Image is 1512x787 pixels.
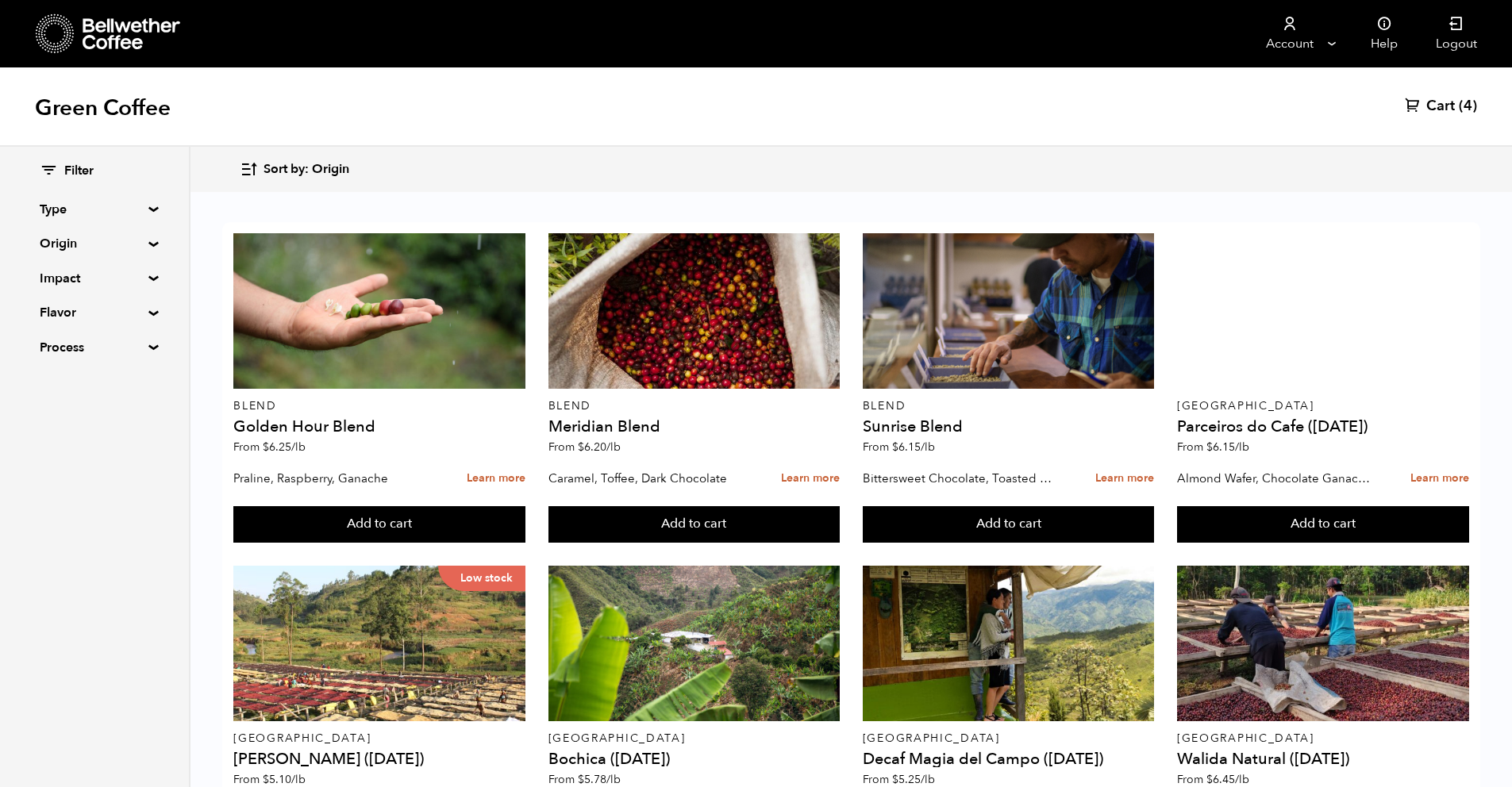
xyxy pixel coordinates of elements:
span: Cart [1426,97,1455,116]
span: From [863,772,935,787]
span: $ [263,440,269,455]
p: Bittersweet Chocolate, Toasted Marshmallow, Candied Orange, Praline [863,466,1061,490]
span: From [1177,440,1249,455]
bdi: 6.15 [892,440,935,455]
span: $ [578,772,584,787]
span: $ [1206,772,1213,787]
a: Learn more [781,462,840,496]
p: Blend [548,401,841,412]
p: Praline, Raspberry, Ganache [233,466,432,490]
button: Add to cart [863,506,1155,543]
span: /lb [1235,772,1249,787]
h4: Sunrise Blend [863,419,1155,435]
summary: Flavor [40,303,149,322]
span: /lb [606,772,621,787]
bdi: 6.25 [263,440,306,455]
p: Almond Wafer, Chocolate Ganache, Bing Cherry [1177,466,1375,490]
span: From [233,772,306,787]
a: Learn more [467,462,525,496]
span: /lb [921,440,935,455]
span: $ [578,440,584,455]
summary: Origin [40,234,149,253]
span: From [233,440,306,455]
p: [GEOGRAPHIC_DATA] [548,733,841,744]
span: /lb [606,440,621,455]
h4: Walida Natural ([DATE]) [1177,751,1469,767]
p: Blend [863,401,1155,412]
button: Add to cart [233,506,525,543]
p: [GEOGRAPHIC_DATA] [1177,401,1469,412]
span: Filter [64,163,94,180]
span: From [863,440,935,455]
span: From [548,440,621,455]
span: /lb [921,772,935,787]
a: Learn more [1095,462,1154,496]
span: $ [892,772,898,787]
a: Learn more [1410,462,1469,496]
p: Caramel, Toffee, Dark Chocolate [548,466,747,490]
h4: Meridian Blend [548,419,841,435]
h4: Golden Hour Blend [233,419,525,435]
a: Cart (4) [1405,97,1477,116]
h4: Parceiros do Cafe ([DATE]) [1177,419,1469,435]
span: /lb [291,772,306,787]
button: Sort by: Origin [240,151,349,188]
button: Add to cart [1177,506,1469,543]
bdi: 5.10 [263,772,306,787]
summary: Type [40,200,149,219]
h4: Decaf Magia del Campo ([DATE]) [863,751,1155,767]
span: Sort by: Origin [264,161,349,179]
bdi: 6.15 [1206,440,1249,455]
p: [GEOGRAPHIC_DATA] [863,733,1155,744]
summary: Impact [40,269,149,288]
a: Low stock [233,566,525,721]
span: From [1177,772,1249,787]
p: Low stock [438,566,525,591]
bdi: 5.78 [578,772,621,787]
span: From [548,772,621,787]
p: [GEOGRAPHIC_DATA] [1177,733,1469,744]
span: (4) [1459,97,1477,116]
p: [GEOGRAPHIC_DATA] [233,733,525,744]
span: $ [892,440,898,455]
summary: Process [40,338,149,357]
h4: Bochica ([DATE]) [548,751,841,767]
span: $ [263,772,269,787]
button: Add to cart [548,506,841,543]
bdi: 6.20 [578,440,621,455]
h4: [PERSON_NAME] ([DATE]) [233,751,525,767]
span: /lb [291,440,306,455]
span: $ [1206,440,1213,455]
p: Blend [233,401,525,412]
bdi: 6.45 [1206,772,1249,787]
bdi: 5.25 [892,772,935,787]
span: /lb [1235,440,1249,455]
h1: Green Coffee [35,94,171,122]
